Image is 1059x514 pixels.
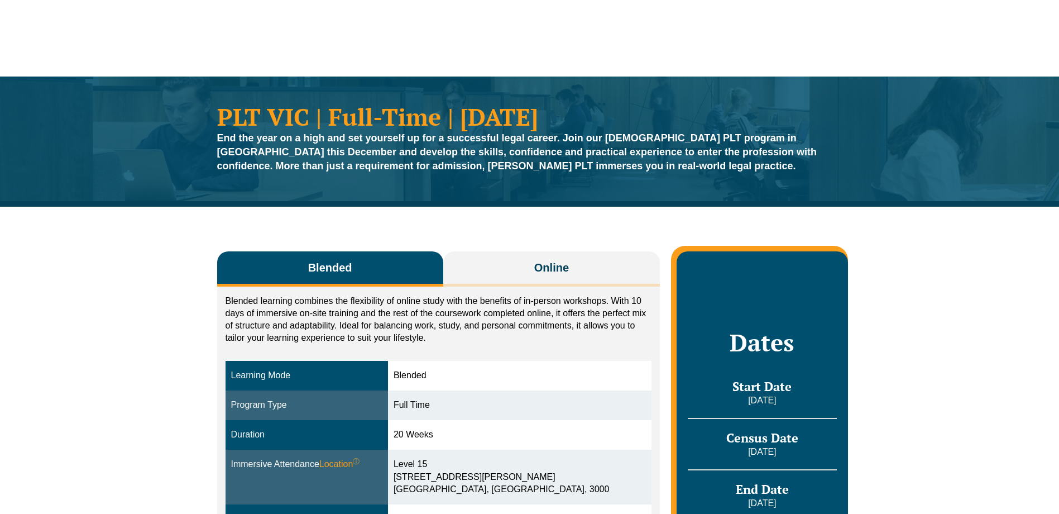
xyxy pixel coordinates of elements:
[231,399,382,412] div: Program Type
[732,378,792,394] span: Start Date
[394,369,646,382] div: Blended
[736,481,789,497] span: End Date
[394,429,646,441] div: 20 Weeks
[217,132,817,172] strong: End the year on a high and set yourself up for a successful legal career. Join our [DEMOGRAPHIC_D...
[726,430,798,446] span: Census Date
[231,429,382,441] div: Duration
[394,458,646,497] div: Level 15 [STREET_ADDRESS][PERSON_NAME] [GEOGRAPHIC_DATA], [GEOGRAPHIC_DATA], 3000
[688,497,836,510] p: [DATE]
[688,394,836,407] p: [DATE]
[231,369,382,382] div: Learning Mode
[534,260,569,275] span: Online
[353,458,360,465] sup: ⓘ
[226,295,652,344] p: Blended learning combines the flexibility of online study with the benefits of in-person workshop...
[308,260,352,275] span: Blended
[231,458,382,471] div: Immersive Attendance
[688,329,836,356] h2: Dates
[394,399,646,412] div: Full Time
[319,458,360,471] span: Location
[217,104,842,128] h1: PLT VIC | Full-Time | [DATE]
[688,446,836,458] p: [DATE]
